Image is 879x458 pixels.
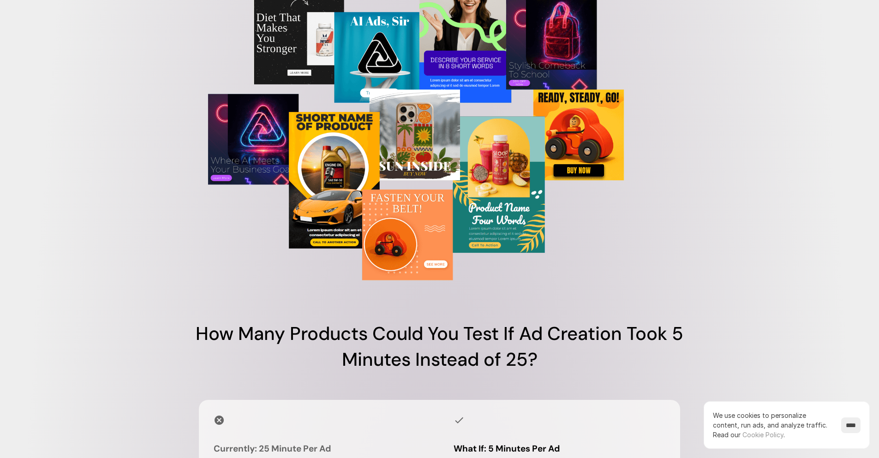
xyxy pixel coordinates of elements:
[713,431,785,439] span: Read our .
[742,431,783,439] a: Cookie Policy
[713,410,832,440] p: We use cookies to personalize content, run ads, and analyze traffic.
[214,442,426,456] p: Currently: 25 Minute Per Ad
[454,442,666,456] p: What If: 5 Minutes Per Ad
[163,321,717,372] h1: How Many Products Could You Test If Ad Creation Took 5 Minutes Instead of 25?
